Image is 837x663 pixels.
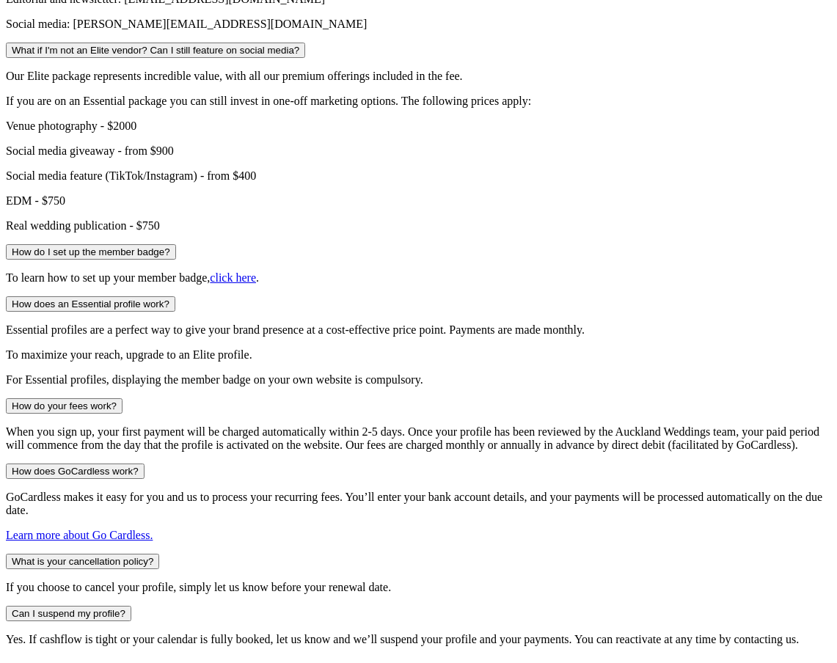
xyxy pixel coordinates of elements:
p: Essential profiles are a perfect way to give your brand presence at a cost-effective price point.... [6,323,831,337]
span: Real wedding publication - $750 [6,219,160,232]
span: Venue photography - $2000 [6,120,136,132]
p: Social media: [PERSON_NAME][EMAIL_ADDRESS][DOMAIN_NAME] [6,18,831,31]
span: Yes. If cashflow is tight or your calendar is fully booked, let us know and we’ll suspend your pr... [6,633,799,645]
span: If you choose to cancel your profile, simply let us know before your renewal date. [6,581,391,593]
span: Social media giveaway - from $900 [6,144,174,157]
span: Social media feature (TikTok/Instagram) - from $400 [6,169,256,182]
button: What if I'm not an Elite vendor? Can I still feature on social media? [6,43,305,58]
a: Learn more about Go Cardless. [6,529,153,541]
span: When you sign up, your first payment will be charged automatically within 2-5 days. Once your pro... [6,425,819,451]
button: How do I set up the member badge? [6,244,176,260]
span: GoCardless makes it easy for you and us to process your recurring fees. You’ll enter your bank ac... [6,491,822,516]
button: What is your cancellation policy? [6,554,159,569]
p: To learn how to set up your member badge, . [6,271,831,285]
button: Can I suspend my profile? [6,606,131,621]
p: If you are on an Essential package you can still invest in one-off marketing options. The followi... [6,95,831,108]
span: EDM - $750 [6,194,65,207]
button: How does an Essential profile work? [6,296,175,312]
button: How does GoCardless work? [6,464,145,479]
p: Our Elite package represents incredible value, with all our premium offerings included in the fee. [6,70,831,83]
p: For Essential profiles, displaying the member badge on your own website is compulsory. [6,373,831,387]
button: How do your fees work? [6,398,123,414]
p: To maximize your reach, upgrade to an Elite profile. [6,348,831,362]
a: click here [210,271,256,284]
